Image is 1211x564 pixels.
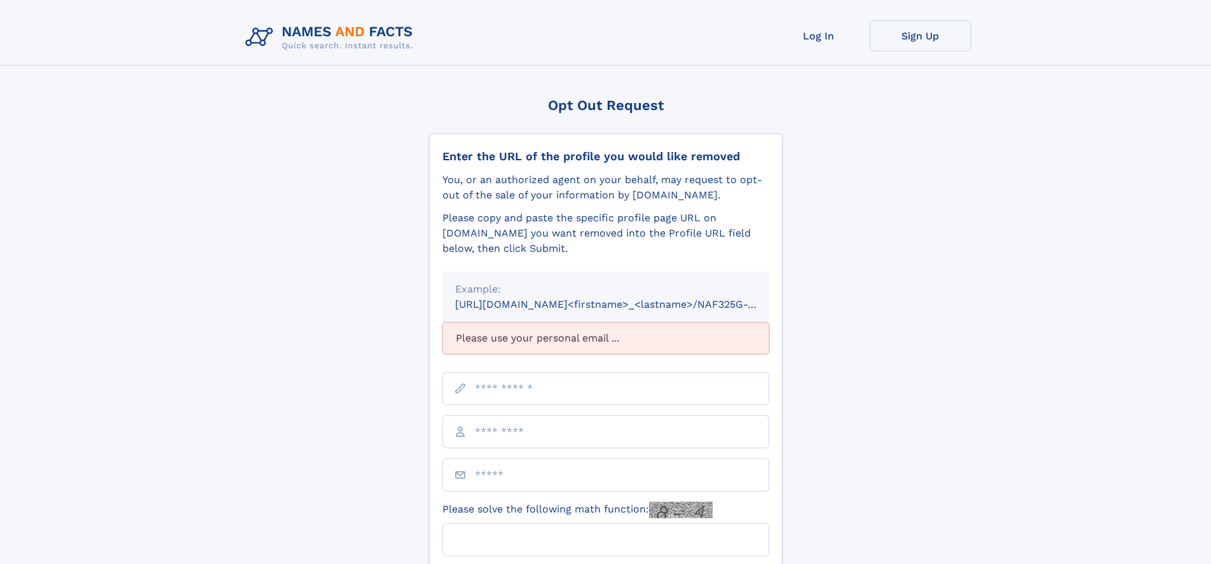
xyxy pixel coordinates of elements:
img: Logo Names and Facts [240,20,423,55]
div: Please use your personal email ... [442,322,769,354]
div: You, or an authorized agent on your behalf, may request to opt-out of the sale of your informatio... [442,172,769,203]
div: Example: [455,282,756,297]
div: Please copy and paste the specific profile page URL on [DOMAIN_NAME] you want removed into the Pr... [442,210,769,256]
label: Please solve the following math function: [442,502,713,518]
a: Sign Up [870,20,971,52]
div: Opt Out Request [429,97,783,113]
a: Log In [768,20,870,52]
small: [URL][DOMAIN_NAME]<firstname>_<lastname>/NAF325G-xxxxxxxx [455,298,793,310]
div: Enter the URL of the profile you would like removed [442,149,769,163]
